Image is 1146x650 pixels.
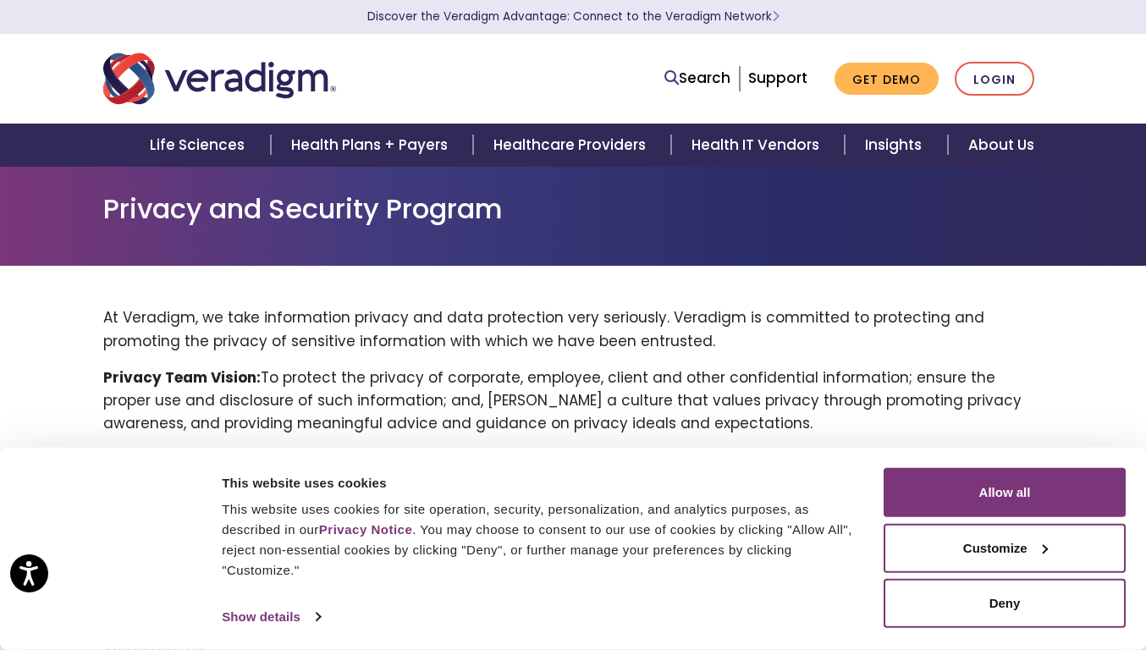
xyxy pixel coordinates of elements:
[222,472,864,493] div: This website uses cookies
[473,124,671,167] a: Healthcare Providers
[845,124,947,167] a: Insights
[129,124,270,167] a: Life Sciences
[103,193,1043,225] h1: Privacy and Security Program
[835,63,939,96] a: Get Demo
[948,124,1055,167] a: About Us
[271,124,473,167] a: Health Plans + Payers
[671,124,845,167] a: Health IT Vendors
[103,367,261,388] strong: Privacy Team Vision:
[955,62,1034,96] a: Login
[367,8,780,25] a: Discover the Veradigm Advantage: Connect to the Veradigm NetworkLearn More
[222,604,320,630] a: Show details
[748,68,807,88] a: Support
[103,366,1043,436] p: To protect the privacy of corporate, employee, client and other confidential information; ensure ...
[222,499,864,581] div: This website uses cookies for site operation, security, personalization, and analytics purposes, ...
[772,8,780,25] span: Learn More
[664,67,730,90] a: Search
[319,522,412,537] a: Privacy Notice
[884,468,1126,517] button: Allow all
[884,579,1126,628] button: Deny
[103,306,1043,352] p: At Veradigm, we take information privacy and data protection very seriously. Veradigm is committe...
[103,51,336,107] img: Veradigm logo
[884,523,1126,572] button: Customize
